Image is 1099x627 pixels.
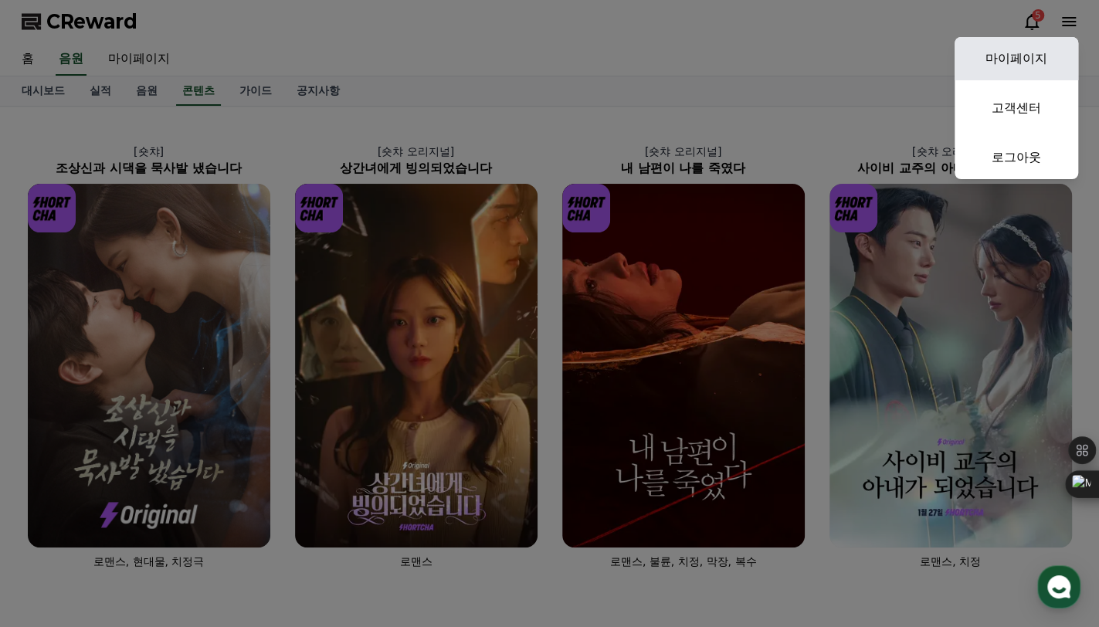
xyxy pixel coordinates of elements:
a: 마이페이지 [955,37,1078,80]
span: 설정 [239,513,257,525]
a: 설정 [199,490,297,528]
a: 홈 [5,490,102,528]
a: 고객센터 [955,86,1078,130]
a: 로그아웃 [955,136,1078,179]
span: 대화 [141,513,160,526]
span: 홈 [49,513,58,525]
a: 대화 [102,490,199,528]
button: 마이페이지 고객센터 로그아웃 [955,37,1078,179]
